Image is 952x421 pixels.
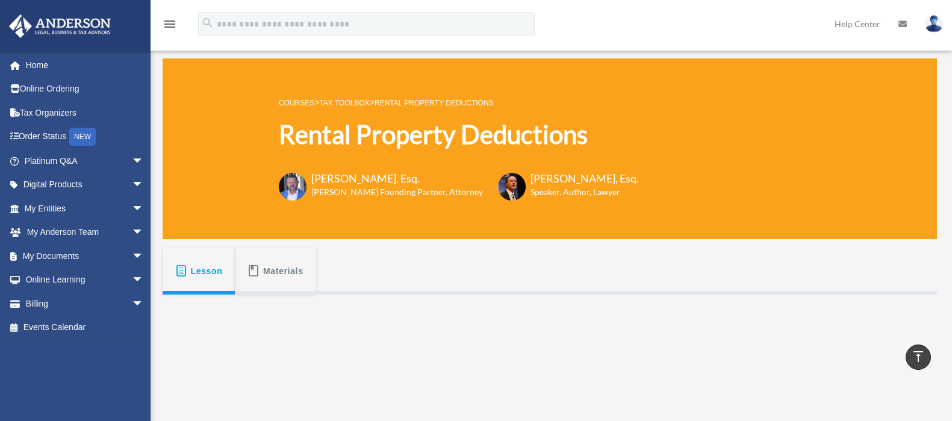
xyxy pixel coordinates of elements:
[311,171,483,186] h3: [PERSON_NAME], Esq.
[132,292,156,316] span: arrow_drop_down
[530,171,639,186] h3: [PERSON_NAME], Esq.
[8,173,162,197] a: Digital Productsarrow_drop_down
[925,15,943,33] img: User Pic
[906,345,931,370] a: vertical_align_top
[8,292,162,316] a: Billingarrow_drop_down
[8,77,162,101] a: Online Ordering
[132,173,156,198] span: arrow_drop_down
[191,260,223,282] span: Lesson
[311,186,483,198] h6: [PERSON_NAME] Founding Partner, Attorney
[911,349,926,364] i: vertical_align_top
[132,196,156,221] span: arrow_drop_down
[8,125,162,149] a: Order StatusNEW
[132,149,156,173] span: arrow_drop_down
[279,99,314,107] a: COURSES
[8,268,162,292] a: Online Learningarrow_drop_down
[8,196,162,220] a: My Entitiesarrow_drop_down
[163,17,177,31] i: menu
[8,53,162,77] a: Home
[132,220,156,245] span: arrow_drop_down
[201,16,214,30] i: search
[263,260,303,282] span: Materials
[8,101,162,125] a: Tax Organizers
[8,149,162,173] a: Platinum Q&Aarrow_drop_down
[132,268,156,293] span: arrow_drop_down
[279,117,639,152] h1: Rental Property Deductions
[5,14,114,38] img: Anderson Advisors Platinum Portal
[375,99,494,107] a: Rental Property Deductions
[498,173,526,201] img: Scott-Estill-Headshot.png
[530,186,624,198] h6: Speaker, Author, Lawyer
[132,244,156,269] span: arrow_drop_down
[163,21,177,31] a: menu
[319,99,369,107] a: Tax Toolbox
[69,128,96,146] div: NEW
[279,173,306,201] img: Toby-circle-head.png
[8,316,162,340] a: Events Calendar
[8,220,162,245] a: My Anderson Teamarrow_drop_down
[8,244,162,268] a: My Documentsarrow_drop_down
[279,95,639,110] p: > >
